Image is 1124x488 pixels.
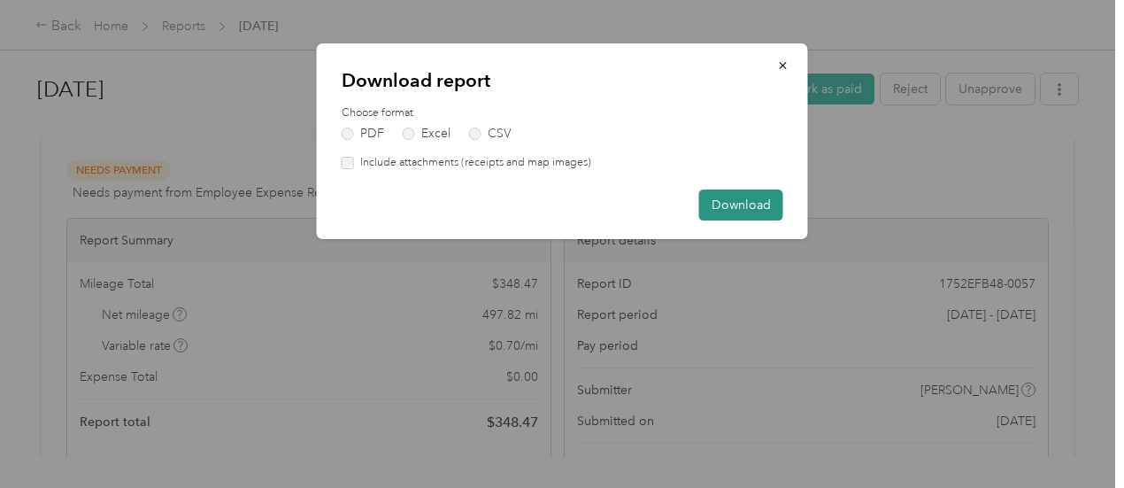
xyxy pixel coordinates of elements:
label: Excel [403,128,450,140]
iframe: Everlance-gr Chat Button Frame [1025,389,1124,488]
label: CSV [469,128,512,140]
p: Download report [342,68,783,93]
label: PDF [342,128,384,140]
label: Include attachments (receipts and map images) [354,155,591,171]
button: Download [699,190,783,221]
label: Choose format [342,105,783,121]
